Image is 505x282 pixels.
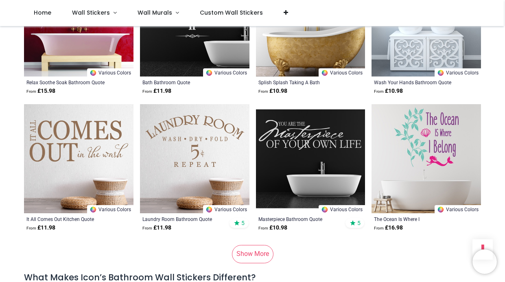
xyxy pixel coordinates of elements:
[26,224,55,232] strong: £ 11.98
[437,206,444,213] img: Color Wheel
[34,9,51,17] span: Home
[26,226,36,230] span: From
[205,69,213,77] img: Color Wheel
[258,224,287,232] strong: £ 10.98
[374,87,403,95] strong: £ 10.98
[472,249,497,274] iframe: Brevo live chat
[374,226,384,230] span: From
[26,87,55,95] strong: £ 15.98
[142,224,171,232] strong: £ 11.98
[24,104,133,214] img: It All Comes Out Kitchen Quote Wall Sticker
[374,216,457,222] a: The Ocean Is Where I [GEOGRAPHIC_DATA]
[258,216,342,222] a: Masterpiece Bathroom Quote
[319,205,365,213] a: Various Colors
[142,79,226,85] a: Bath Bathroom Quote
[321,69,328,77] img: Color Wheel
[200,9,263,17] span: Custom Wall Stickers
[435,68,481,77] a: Various Colors
[87,205,133,213] a: Various Colors
[90,69,97,77] img: Color Wheel
[203,68,249,77] a: Various Colors
[435,205,481,213] a: Various Colors
[258,89,268,94] span: From
[258,79,342,85] a: Splish Splash Taking A Bath Bathroom Quote
[241,219,245,227] span: 5
[26,79,110,85] a: Relax Soothe Soak Bathroom Quote
[357,219,361,227] span: 5
[372,104,481,214] img: The Ocean Is Where I Belong Bathroom Wall Sticker
[203,205,249,213] a: Various Colors
[87,68,133,77] a: Various Colors
[374,79,457,85] a: Wash Your Hands Bathroom Quote
[90,206,97,213] img: Color Wheel
[142,216,226,222] a: Laundry Room Bathroom Quote
[26,89,36,94] span: From
[138,9,172,17] span: Wall Murals
[374,89,384,94] span: From
[437,69,444,77] img: Color Wheel
[258,87,287,95] strong: £ 10.98
[26,216,110,222] a: It All Comes Out Kitchen Quote
[205,206,213,213] img: Color Wheel
[374,224,403,232] strong: £ 16.98
[142,87,171,95] strong: £ 11.98
[142,226,152,230] span: From
[319,68,365,77] a: Various Colors
[258,226,268,230] span: From
[232,245,273,263] a: Show More
[72,9,110,17] span: Wall Stickers
[140,104,249,214] img: Laundry Room Bathroom Quote Wall Sticker
[142,89,152,94] span: From
[321,206,328,213] img: Color Wheel
[256,104,365,214] img: Masterpiece Bathroom Quote Wall Sticker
